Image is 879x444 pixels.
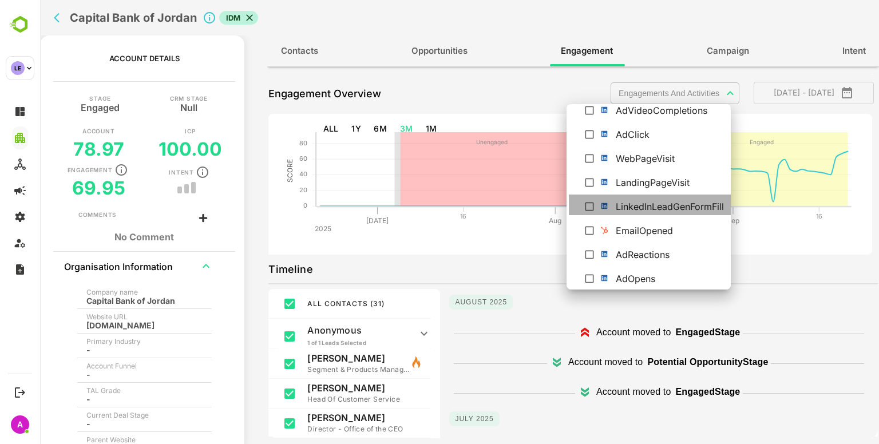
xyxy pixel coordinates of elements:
div: A [11,415,29,434]
div: WebPageVisit [576,152,687,165]
img: linkedin.png [560,273,569,283]
button: Logout [12,384,27,400]
div: LandingPageVisit [576,176,687,189]
div: AdReactions [576,248,687,261]
img: linkedin.png [560,153,569,162]
img: hubspot.png [560,225,569,235]
img: linkedin.png [560,105,569,114]
img: linkedin.png [560,129,569,138]
div: LinkedInLeadGenFormFill [576,200,687,213]
img: linkedin.png [560,249,569,259]
img: BambooboxLogoMark.f1c84d78b4c51b1a7b5f700c9845e183.svg [6,14,35,35]
img: linkedin.png [560,201,569,211]
div: AdVideoCompletions [576,104,687,117]
img: linkedin.png [560,177,569,187]
div: AdOpens [576,272,687,286]
div: LE [11,61,25,75]
div: AdClick [576,128,687,141]
div: EmailOpened [576,224,687,237]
